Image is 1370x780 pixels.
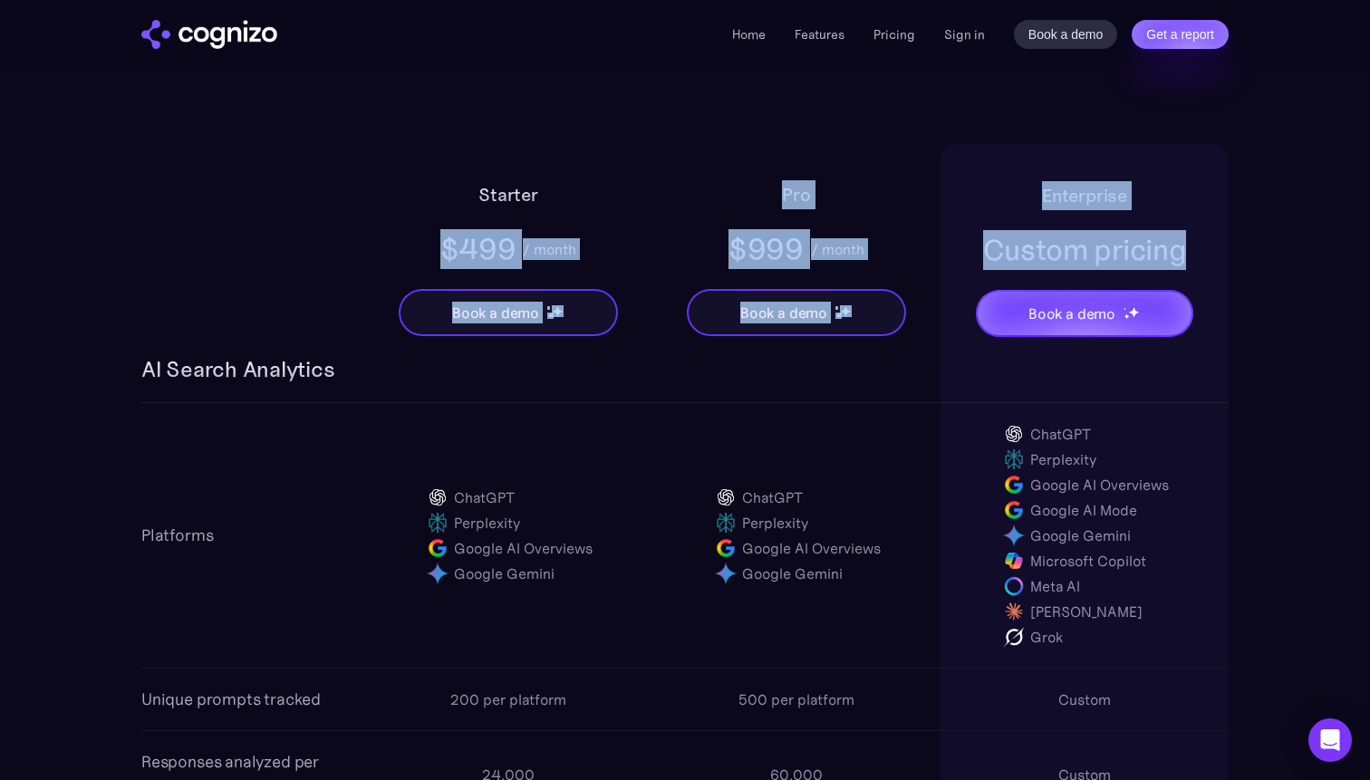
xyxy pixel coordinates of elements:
[141,20,277,49] img: cognizo logo
[547,306,550,309] img: star
[1030,474,1169,496] div: Google AI Overviews
[687,289,906,336] a: Book a demostarstarstar
[840,305,852,317] img: star
[141,20,277,49] a: home
[795,26,844,43] a: Features
[399,289,618,336] a: Book a demostarstarstar
[732,26,766,43] a: Home
[811,238,864,260] div: / month
[454,563,555,584] div: Google Gemini
[742,537,881,559] div: Google AI Overviews
[742,563,843,584] div: Google Gemini
[1030,550,1146,572] div: Microsoft Copilot
[450,689,566,710] div: 200 per platform
[547,313,554,319] img: star
[1030,423,1091,445] div: ChatGPT
[873,26,915,43] a: Pricing
[141,355,334,384] h3: AI Search Analytics
[782,180,810,209] h2: Pro
[835,306,838,309] img: star
[740,302,827,323] div: Book a demo
[1308,718,1352,762] div: Open Intercom Messenger
[728,229,804,269] div: $999
[141,523,213,548] div: Platforms
[452,302,539,323] div: Book a demo
[835,313,842,319] img: star
[1124,313,1130,320] img: star
[1128,306,1140,318] img: star
[440,229,516,269] div: $499
[1030,499,1137,521] div: Google AI Mode
[983,230,1187,270] div: Custom pricing
[976,290,1193,337] a: Book a demostarstarstar
[1030,448,1096,470] div: Perplexity
[1042,181,1127,210] h2: Enterprise
[944,24,985,45] a: Sign in
[1058,689,1111,710] div: Custom
[454,537,593,559] div: Google AI Overviews
[1030,626,1063,648] div: Grok
[1132,20,1229,49] a: Get a report
[552,305,564,317] img: star
[1014,20,1118,49] a: Book a demo
[454,512,520,534] div: Perplexity
[454,486,515,508] div: ChatGPT
[738,689,854,710] div: 500 per platform
[742,512,808,534] div: Perplexity
[1030,575,1080,597] div: Meta AI
[478,180,538,209] h2: Starter
[141,687,321,712] div: Unique prompts tracked
[1124,307,1126,310] img: star
[1028,303,1115,324] div: Book a demo
[523,238,576,260] div: / month
[742,486,803,508] div: ChatGPT
[1030,601,1143,622] div: [PERSON_NAME]
[1030,525,1131,546] div: Google Gemini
